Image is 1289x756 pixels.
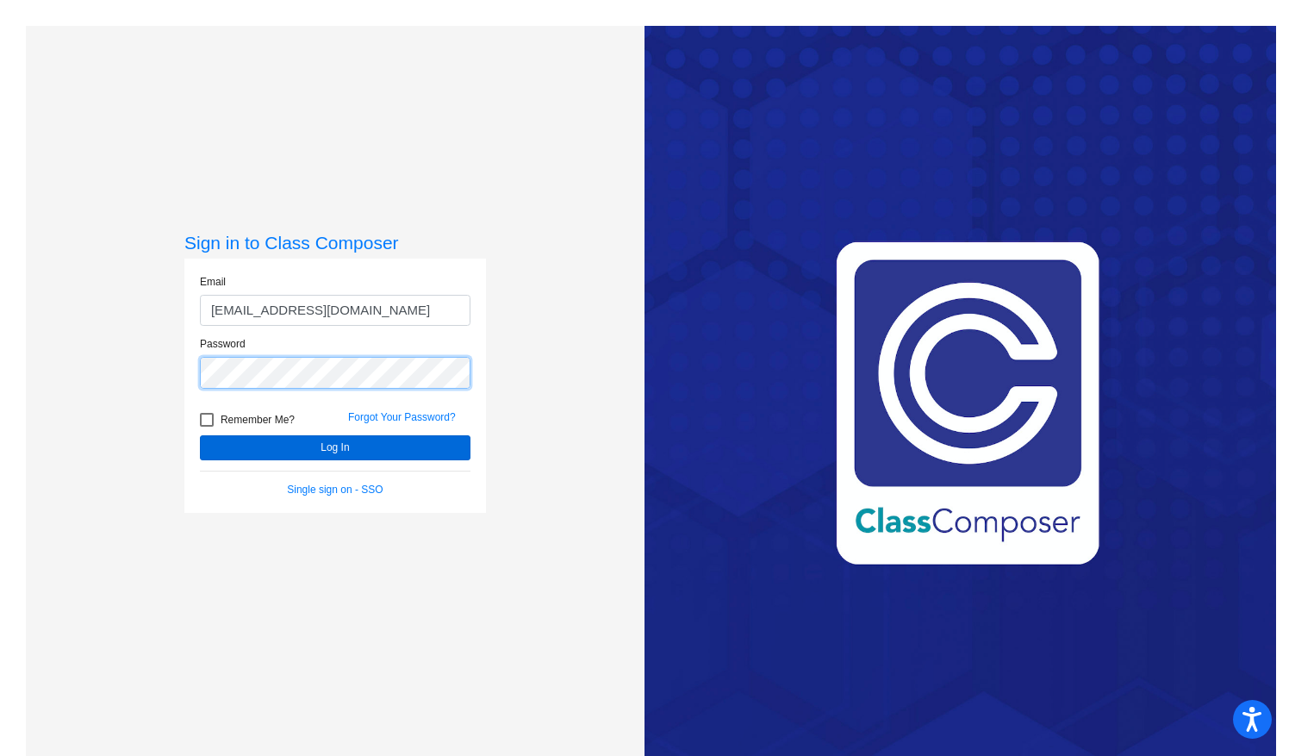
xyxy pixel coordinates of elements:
span: Remember Me? [221,409,295,430]
label: Password [200,336,246,352]
a: Forgot Your Password? [348,411,456,423]
h3: Sign in to Class Composer [184,232,486,253]
label: Email [200,274,226,290]
button: Log In [200,435,470,460]
a: Single sign on - SSO [287,484,383,496]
